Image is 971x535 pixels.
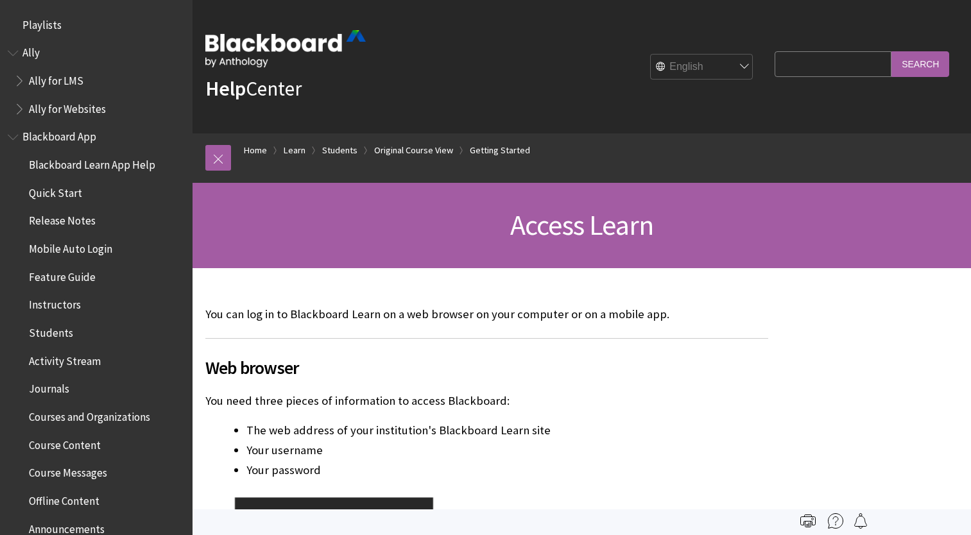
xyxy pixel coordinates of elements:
[246,441,768,459] li: Your username
[470,142,530,158] a: Getting Started
[853,513,868,529] img: Follow this page
[651,55,753,80] select: Site Language Selector
[828,513,843,529] img: More help
[205,76,302,101] a: HelpCenter
[29,154,155,171] span: Blackboard Learn App Help
[205,306,768,323] p: You can log in to Blackboard Learn on a web browser on your computer or on a mobile app.
[891,51,949,76] input: Search
[8,14,185,36] nav: Book outline for Playlists
[205,393,768,409] p: You need three pieces of information to access Blackboard:
[22,42,40,60] span: Ally
[29,378,69,396] span: Journals
[29,463,107,480] span: Course Messages
[29,266,96,284] span: Feature Guide
[29,434,101,452] span: Course Content
[29,210,96,228] span: Release Notes
[510,207,653,242] span: Access Learn
[22,126,96,144] span: Blackboard App
[29,322,73,339] span: Students
[29,98,106,115] span: Ally for Websites
[29,350,101,368] span: Activity Stream
[29,182,82,200] span: Quick Start
[8,42,185,120] nav: Book outline for Anthology Ally Help
[29,294,81,312] span: Instructors
[29,406,150,423] span: Courses and Organizations
[205,354,768,381] span: Web browser
[246,461,768,479] li: Your password
[374,142,453,158] a: Original Course View
[29,490,99,507] span: Offline Content
[205,76,246,101] strong: Help
[205,30,366,67] img: Blackboard by Anthology
[800,513,816,529] img: Print
[29,238,112,255] span: Mobile Auto Login
[284,142,305,158] a: Learn
[22,14,62,31] span: Playlists
[246,421,768,439] li: The web address of your institution's Blackboard Learn site
[322,142,357,158] a: Students
[29,70,83,87] span: Ally for LMS
[244,142,267,158] a: Home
